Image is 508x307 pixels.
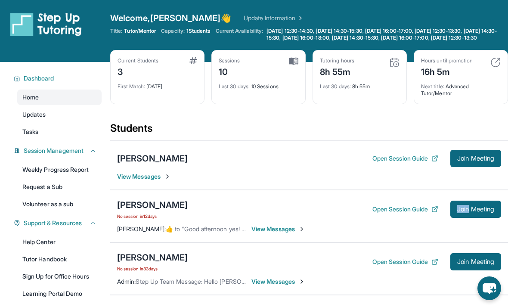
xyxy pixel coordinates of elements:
a: Help Center [17,234,102,250]
a: Sign Up for Office Hours [17,269,102,284]
span: Session Management [24,146,84,155]
a: [DATE] 12:30-14:30, [DATE] 14:30-15:30, [DATE] 16:00-17:00, [DATE] 12:30-13:30, [DATE] 14:30-15:3... [265,28,508,41]
div: 8h 55m [320,64,354,78]
a: Updates [17,107,102,122]
div: 8h 55m [320,78,400,90]
span: Dashboard [24,74,54,83]
button: Open Session Guide [372,257,438,266]
button: Session Management [20,146,96,155]
button: chat-button [477,276,501,300]
div: 3 [118,64,158,78]
span: Tutor/Mentor [124,28,156,34]
div: 16h 5m [421,64,473,78]
button: Open Session Guide [372,154,438,163]
div: [PERSON_NAME] [117,199,188,211]
span: Support & Resources [24,219,82,227]
div: 10 Sessions [219,78,298,90]
img: card [490,57,501,68]
div: [PERSON_NAME] [117,152,188,164]
a: Home [17,90,102,105]
a: Volunteer as a sub [17,196,102,212]
span: Join Meeting [457,156,494,161]
span: Home [22,93,39,102]
span: [DATE] 12:30-14:30, [DATE] 14:30-15:30, [DATE] 16:00-17:00, [DATE] 12:30-13:30, [DATE] 14:30-15:3... [266,28,506,41]
img: Chevron-Right [164,173,171,180]
span: No session in 12 days [117,213,188,220]
div: [DATE] [118,78,197,90]
span: Capacity: [161,28,185,34]
button: Support & Resources [20,219,96,227]
span: 1 Students [186,28,211,34]
img: logo [10,12,82,36]
img: Chevron Right [295,14,304,22]
img: Chevron-Right [298,278,305,285]
div: Current Students [118,57,158,64]
div: 10 [219,64,240,78]
div: Tutoring hours [320,57,354,64]
span: Updates [22,110,46,119]
span: ​👍​ to “ Good afternoon yes! I'm able to meet [DATE] ” [166,225,309,233]
span: Join Meeting [457,207,494,212]
div: Advanced Tutor/Mentor [421,78,501,97]
span: [PERSON_NAME] : [117,225,166,233]
a: Tutor Handbook [17,251,102,267]
span: Title: [110,28,122,34]
img: card [189,57,197,64]
span: Last 30 days : [320,83,351,90]
button: Join Meeting [450,201,501,218]
div: [PERSON_NAME] [117,251,188,264]
div: Hours until promotion [421,57,473,64]
img: Chevron-Right [298,226,305,233]
a: Request a Sub [17,179,102,195]
a: Learning Portal Demo [17,286,102,301]
a: Weekly Progress Report [17,162,102,177]
span: View Messages [117,172,171,181]
span: View Messages [251,225,305,233]
div: Students [110,121,508,140]
span: First Match : [118,83,145,90]
span: No session in 33 days [117,265,188,272]
button: Join Meeting [450,150,501,167]
a: Update Information [244,14,304,22]
span: Last 30 days : [219,83,250,90]
span: View Messages [251,277,305,286]
a: Tasks [17,124,102,140]
span: Welcome, [PERSON_NAME] 👋 [110,12,232,24]
img: card [389,57,400,68]
span: Join Meeting [457,259,494,264]
button: Open Session Guide [372,205,438,214]
span: Current Availability: [216,28,263,41]
button: Dashboard [20,74,96,83]
span: Next title : [421,83,444,90]
button: Join Meeting [450,253,501,270]
span: Tasks [22,127,38,136]
div: Sessions [219,57,240,64]
img: card [289,57,298,65]
span: Admin : [117,278,136,285]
